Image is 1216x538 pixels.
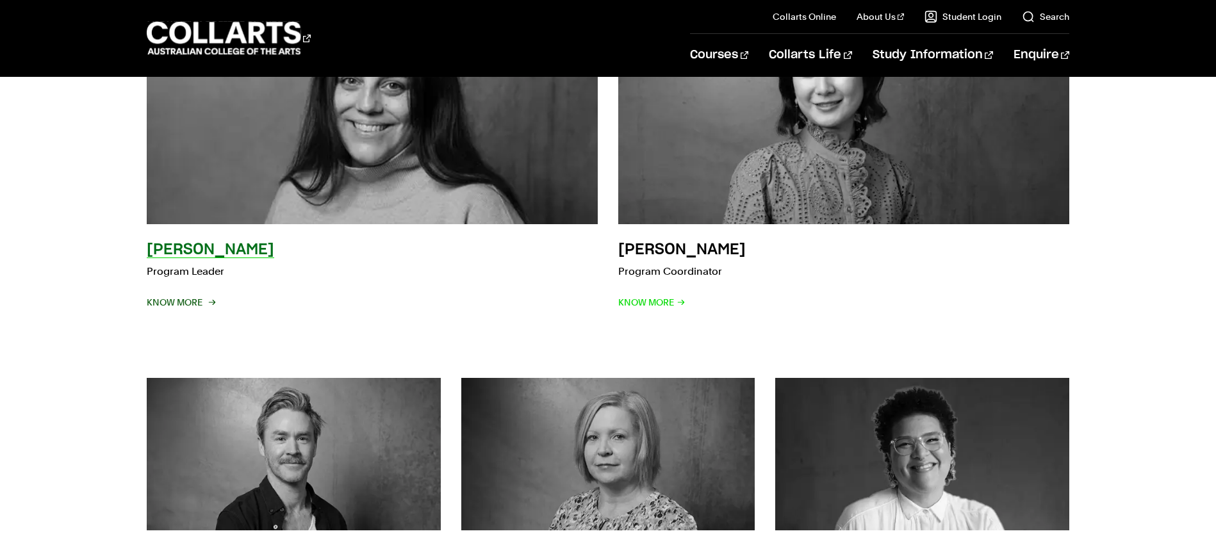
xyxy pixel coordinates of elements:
[618,242,746,257] h2: [PERSON_NAME]
[857,10,904,23] a: About Us
[924,10,1001,23] a: Student Login
[690,34,748,76] a: Courses
[1022,10,1069,23] a: Search
[618,293,686,311] span: Know More
[147,242,274,257] h2: [PERSON_NAME]
[147,263,598,281] p: Program Leader
[147,20,311,56] div: Go to homepage
[1014,34,1069,76] a: Enquire
[773,10,836,23] a: Collarts Online
[873,34,993,76] a: Study Information
[618,263,1069,281] p: Program Coordinator
[769,34,851,76] a: Collarts Life
[147,293,214,311] span: Know More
